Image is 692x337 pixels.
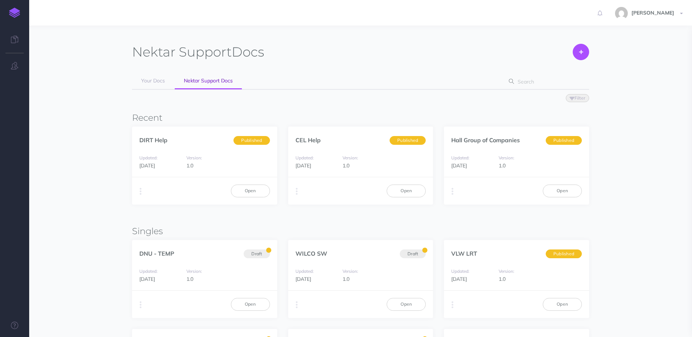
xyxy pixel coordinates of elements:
[295,250,327,257] a: WILCO SW
[132,73,174,89] a: Your Docs
[295,276,311,282] span: [DATE]
[175,73,242,89] a: Nektar Support Docs
[387,298,426,310] a: Open
[9,8,20,18] img: logo-mark.svg
[139,136,167,144] a: DIRT Help
[451,136,520,144] a: Hall Group of Companies
[186,276,193,282] span: 1.0
[499,162,506,169] span: 1.0
[139,155,158,160] small: Updated:
[186,162,193,169] span: 1.0
[451,276,467,282] span: [DATE]
[343,162,349,169] span: 1.0
[295,162,311,169] span: [DATE]
[231,185,270,197] a: Open
[615,7,628,20] img: 8f9d8884780ca165f2c8878f20d438d1.jpg
[139,268,158,274] small: Updated:
[451,162,467,169] span: [DATE]
[140,186,142,197] i: More actions
[387,185,426,197] a: Open
[452,186,453,197] i: More actions
[132,44,264,60] h1: Docs
[499,268,514,274] small: Version:
[184,77,233,84] span: Nektar Support Docs
[139,250,174,257] a: DNU - TEMP
[343,268,358,274] small: Version:
[132,226,589,236] h3: Singles
[451,250,477,257] a: VLW LRT
[566,94,589,102] button: Filter
[343,155,358,160] small: Version:
[231,298,270,310] a: Open
[132,44,232,60] span: Nektar Support
[543,185,582,197] a: Open
[296,300,298,310] i: More actions
[543,298,582,310] a: Open
[132,113,589,123] h3: Recent
[295,136,321,144] a: CEL Help
[515,75,578,88] input: Search
[141,77,165,84] span: Your Docs
[186,268,202,274] small: Version:
[140,300,142,310] i: More actions
[139,162,155,169] span: [DATE]
[452,300,453,310] i: More actions
[295,268,314,274] small: Updated:
[451,268,469,274] small: Updated:
[295,155,314,160] small: Updated:
[451,155,469,160] small: Updated:
[186,155,202,160] small: Version:
[296,186,298,197] i: More actions
[343,276,349,282] span: 1.0
[499,276,506,282] span: 1.0
[499,155,514,160] small: Version:
[628,9,678,16] span: [PERSON_NAME]
[139,276,155,282] span: [DATE]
